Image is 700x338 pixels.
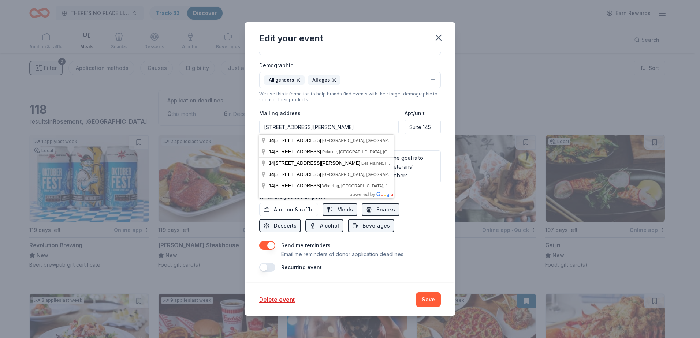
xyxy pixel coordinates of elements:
[322,138,453,143] span: [GEOGRAPHIC_DATA], [GEOGRAPHIC_DATA], [GEOGRAPHIC_DATA]
[259,120,399,134] input: Enter a US address
[348,219,394,232] button: Beverages
[269,149,322,154] span: [STREET_ADDRESS]
[362,203,399,216] button: Snacks
[259,91,441,103] div: We use this information to help brands find events with their target demographic to sponsor their...
[281,264,322,270] label: Recurring event
[281,242,331,248] label: Send me reminders
[320,221,339,230] span: Alcohol
[259,295,295,304] button: Delete event
[259,62,293,69] label: Demographic
[376,205,395,214] span: Snacks
[259,72,441,88] button: All gendersAll ages
[322,184,427,188] span: Wheeling, [GEOGRAPHIC_DATA], [GEOGRAPHIC_DATA]
[308,75,340,85] div: All ages
[259,219,301,232] button: Desserts
[323,203,357,216] button: Meals
[416,292,441,307] button: Save
[269,172,274,177] span: 14
[281,250,403,259] p: Email me reminders of donor application deadlines
[269,183,322,188] span: [STREET_ADDRESS]
[269,160,361,166] span: [STREET_ADDRESS][PERSON_NAME]
[322,150,425,154] span: Palatine, [GEOGRAPHIC_DATA], [GEOGRAPHIC_DATA]
[259,203,318,216] button: Auction & raffle
[274,221,297,230] span: Desserts
[264,75,305,85] div: All genders
[405,110,425,117] label: Apt/unit
[269,149,274,154] span: 14
[274,205,314,214] span: Auction & raffle
[269,160,274,166] span: 14
[269,138,274,143] span: 14
[337,205,353,214] span: Meals
[305,219,343,232] button: Alcohol
[405,120,441,134] input: #
[259,110,301,117] label: Mailing address
[362,221,390,230] span: Beverages
[269,172,322,177] span: [STREET_ADDRESS]
[269,138,322,143] span: [STREET_ADDRESS]
[269,183,274,188] span: 14
[322,172,453,177] span: [GEOGRAPHIC_DATA], [GEOGRAPHIC_DATA], [GEOGRAPHIC_DATA]
[259,33,323,44] div: Edit your event
[361,161,471,165] span: Des Plaines, [GEOGRAPHIC_DATA], [GEOGRAPHIC_DATA]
